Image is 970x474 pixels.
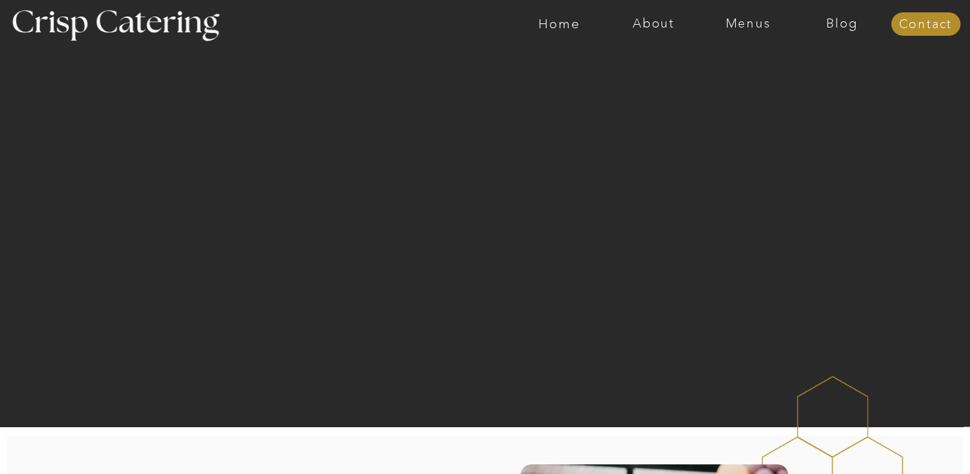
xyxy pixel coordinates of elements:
a: About [607,17,701,31]
a: Contact [891,18,960,32]
a: Menus [701,17,795,31]
a: Home [512,17,607,31]
a: Blog [795,17,889,31]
